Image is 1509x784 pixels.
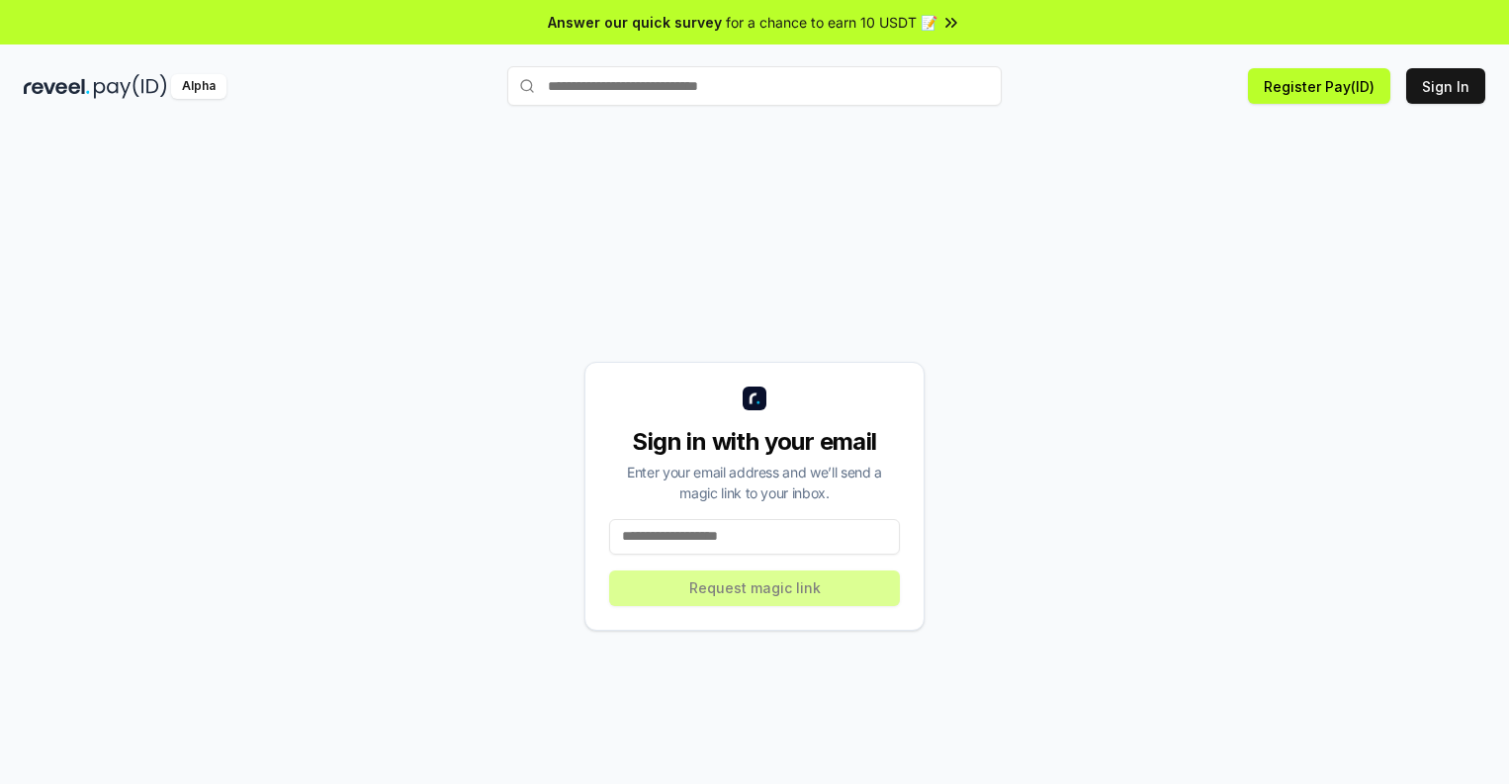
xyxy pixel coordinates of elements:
img: reveel_dark [24,74,90,99]
span: for a chance to earn 10 USDT 📝 [726,12,937,33]
div: Sign in with your email [609,426,900,458]
div: Alpha [171,74,226,99]
button: Sign In [1406,68,1485,104]
div: Enter your email address and we’ll send a magic link to your inbox. [609,462,900,503]
img: pay_id [94,74,167,99]
button: Register Pay(ID) [1248,68,1390,104]
span: Answer our quick survey [548,12,722,33]
img: logo_small [743,387,766,410]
